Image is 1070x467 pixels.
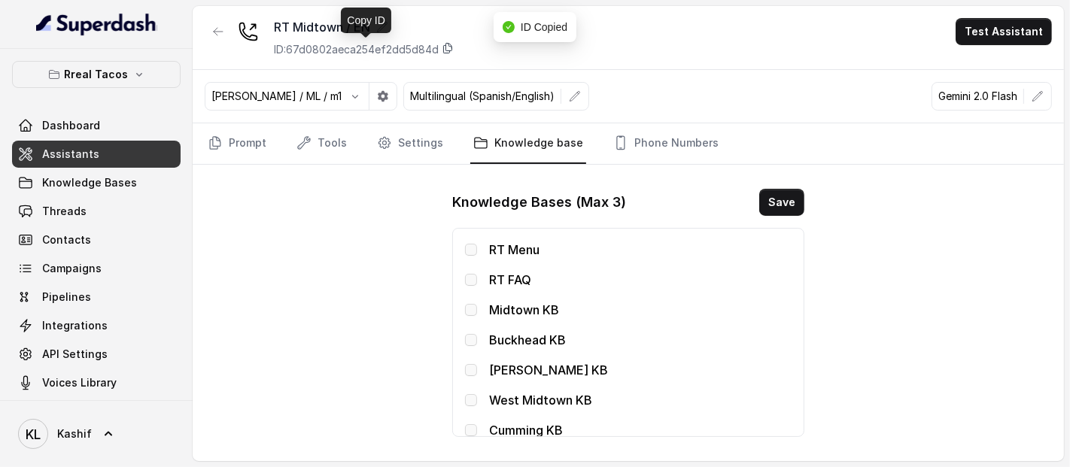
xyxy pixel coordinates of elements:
[42,147,99,162] span: Assistants
[12,255,181,282] a: Campaigns
[26,426,41,442] text: KL
[12,369,181,396] a: Voices Library
[489,331,792,349] p: Buckhead KB
[42,347,108,362] span: API Settings
[42,290,91,305] span: Pipelines
[12,112,181,139] a: Dashboard
[12,198,181,225] a: Threads
[12,141,181,168] a: Assistants
[65,65,129,83] p: Rreal Tacos
[293,123,350,164] a: Tools
[42,232,91,247] span: Contacts
[12,413,181,455] a: Kashif
[12,61,181,88] button: Rreal Tacos
[489,271,792,289] p: RT FAQ
[374,123,446,164] a: Settings
[36,12,157,36] img: light.svg
[205,123,1052,164] nav: Tabs
[205,123,269,164] a: Prompt
[42,318,108,333] span: Integrations
[452,190,626,214] h1: Knowledge Bases (Max 3)
[57,426,92,441] span: Kashif
[759,189,804,216] button: Save
[274,18,454,36] div: RT Midtown / EN
[489,301,792,319] p: Midtown KB
[42,375,117,390] span: Voices Library
[274,42,439,57] p: ID: 67d0802aeca254ef2dd5d84d
[610,123,722,164] a: Phone Numbers
[341,8,391,33] div: Copy ID
[12,226,181,253] a: Contacts
[42,175,137,190] span: Knowledge Bases
[12,341,181,368] a: API Settings
[12,284,181,311] a: Pipelines
[938,89,1017,104] p: Gemini 2.0 Flash
[503,21,515,33] span: check-circle
[489,361,792,379] p: [PERSON_NAME] KB
[42,118,100,133] span: Dashboard
[12,312,181,339] a: Integrations
[489,421,792,439] p: Cumming KB
[12,169,181,196] a: Knowledge Bases
[489,241,792,259] p: RT Menu
[489,391,792,409] p: West Midtown KB
[521,21,567,33] span: ID Copied
[956,18,1052,45] button: Test Assistant
[470,123,586,164] a: Knowledge base
[42,261,102,276] span: Campaigns
[410,89,555,104] p: Multilingual (Spanish/English)
[211,89,342,104] p: [PERSON_NAME] / ML / m1
[42,204,87,219] span: Threads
